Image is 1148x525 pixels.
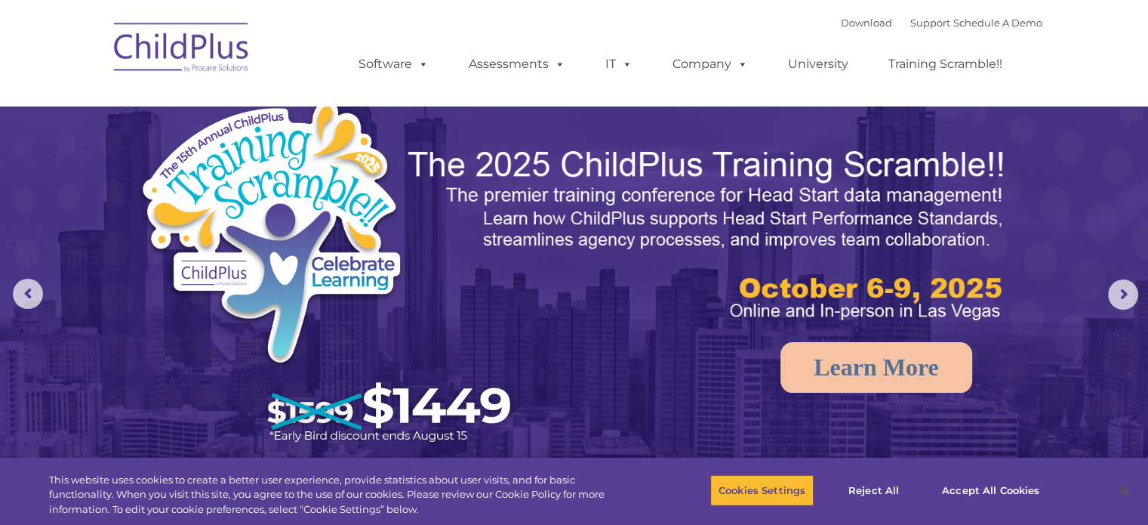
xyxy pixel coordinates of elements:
[934,474,1048,506] button: Accept All Cookies
[826,474,921,506] button: Reject All
[773,49,863,79] a: University
[841,17,892,29] a: Download
[49,473,632,517] div: This website uses cookies to create a better user experience, provide statistics about user visit...
[210,100,256,111] span: Last name
[910,17,950,29] a: Support
[780,342,972,393] a: Learn More
[710,474,814,506] button: Cookies Settings
[210,162,274,173] span: Phone number
[1107,474,1140,507] button: Close
[953,17,1042,29] a: Schedule A Demo
[343,49,444,79] a: Software
[657,49,763,79] a: Company
[590,49,648,79] a: IT
[106,12,257,88] img: ChildPlus by Procare Solutions
[841,17,1042,29] font: |
[873,49,1017,79] a: Training Scramble!!
[454,49,580,79] a: Assessments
